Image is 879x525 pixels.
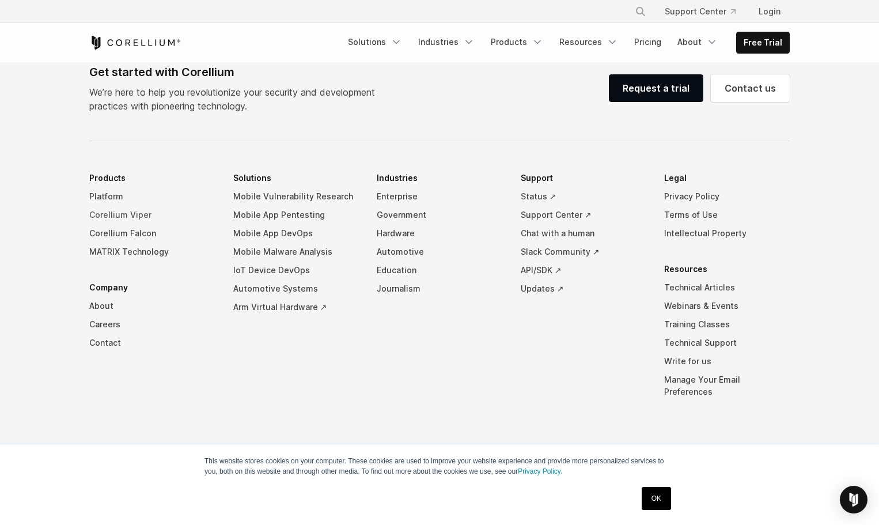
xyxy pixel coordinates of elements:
a: Write for us [664,352,790,371]
a: About [670,32,725,52]
a: Arm Virtual Hardware ↗ [233,298,359,316]
div: Navigation Menu [341,32,790,54]
div: Get started with Corellium [89,63,384,81]
a: Terms of Use [664,206,790,224]
a: Pricing [627,32,668,52]
a: Mobile App Pentesting [233,206,359,224]
a: Hardware [377,224,502,243]
a: Intellectual Property [664,224,790,243]
a: MATRIX Technology [89,243,215,261]
button: Search [630,1,651,22]
a: Updates ↗ [521,280,646,298]
a: Slack Community ↗ [521,243,646,261]
a: Journalism [377,280,502,298]
a: Privacy Policy [664,187,790,206]
a: Careers [89,315,215,334]
a: Education [377,261,502,280]
a: Platform [89,187,215,206]
a: Automotive Systems [233,280,359,298]
a: Privacy Policy. [518,467,562,475]
a: Support Center ↗ [521,206,646,224]
p: We’re here to help you revolutionize your security and development practices with pioneering tech... [89,85,384,113]
a: Automotive [377,243,502,261]
a: Manage Your Email Preferences [664,371,790,401]
a: Technical Articles [664,278,790,297]
a: Status ↗ [521,187,646,206]
a: About [89,297,215,315]
div: Navigation Menu [621,1,790,22]
a: IoT Device DevOps [233,261,359,280]
a: Enterprise [377,187,502,206]
a: Corellium Viper [89,206,215,224]
a: Government [377,206,502,224]
div: Open Intercom Messenger [840,486,867,513]
p: This website stores cookies on your computer. These cookies are used to improve your website expe... [204,456,675,477]
a: Technical Support [664,334,790,352]
a: Support Center [656,1,745,22]
a: Contact [89,334,215,352]
div: Navigation Menu [89,169,790,418]
a: OK [642,487,671,510]
a: Free Trial [737,32,789,53]
a: Training Classes [664,315,790,334]
a: Industries [411,32,482,52]
a: Chat with a human [521,224,646,243]
a: Resources [552,32,625,52]
a: Solutions [341,32,409,52]
a: Login [749,1,790,22]
a: Mobile Vulnerability Research [233,187,359,206]
a: API/SDK ↗ [521,261,646,280]
a: Corellium Falcon [89,224,215,243]
a: Webinars & Events [664,297,790,315]
a: Mobile App DevOps [233,224,359,243]
a: Request a trial [609,74,703,102]
a: Mobile Malware Analysis [233,243,359,261]
a: Contact us [711,74,790,102]
a: Corellium Home [89,36,181,50]
a: Products [484,32,550,52]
